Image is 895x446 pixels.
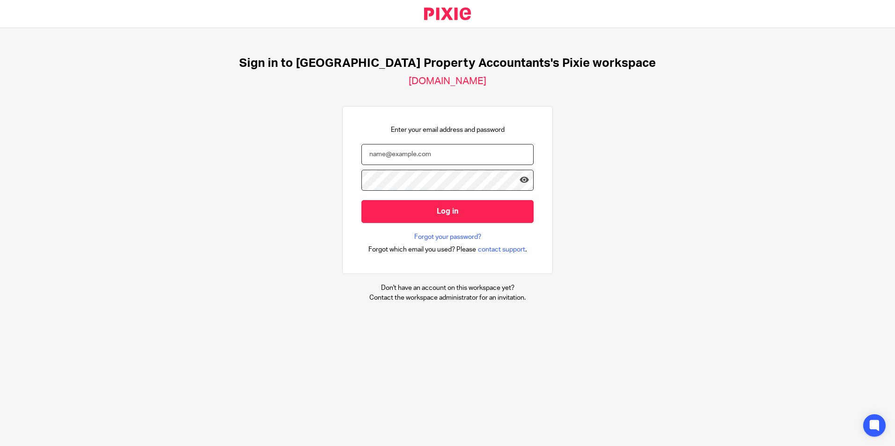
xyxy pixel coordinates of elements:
[391,125,505,135] p: Enter your email address and password
[409,75,486,87] h2: [DOMAIN_NAME]
[361,144,534,165] input: name@example.com
[478,245,525,254] span: contact support
[239,56,656,71] h1: Sign in to [GEOGRAPHIC_DATA] Property Accountants's Pixie workspace
[361,200,534,223] input: Log in
[368,245,476,254] span: Forgot which email you used? Please
[369,283,526,293] p: Don't have an account on this workspace yet?
[368,244,527,255] div: .
[369,293,526,302] p: Contact the workspace administrator for an invitation.
[414,232,481,242] a: Forgot your password?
